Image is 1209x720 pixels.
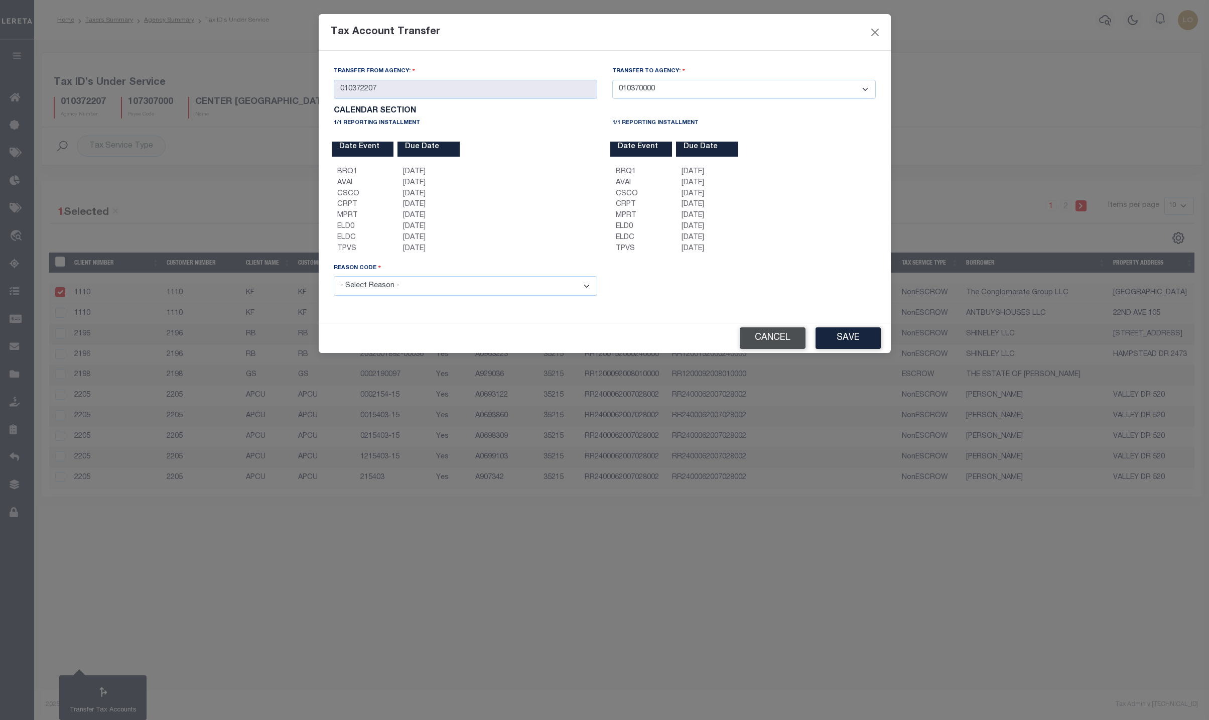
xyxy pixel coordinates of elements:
div: [DATE] [395,199,461,210]
button: Save [816,327,881,349]
div: AVAI [608,178,674,189]
div: [DATE] [395,189,461,200]
div: [DATE] [395,232,461,244]
label: Date Event [618,142,658,153]
div: [DATE] [674,221,740,232]
div: ELD0 [608,221,674,232]
div: [DATE] [674,178,740,189]
label: Transfer to Agency: [612,66,686,76]
label: 1/1 Reporting Installment [334,119,420,128]
label: 1/1 Reporting Installment [612,119,699,128]
div: TPVS [330,244,395,255]
div: CSCO [608,189,674,200]
div: MPRT [608,210,674,221]
div: ELDC [608,232,674,244]
div: [DATE] [674,210,740,221]
div: [DATE] [395,244,461,255]
label: Date Event [339,142,379,153]
div: BRQ1 [330,167,395,178]
div: TPVS [608,244,674,255]
div: [DATE] [395,178,461,189]
div: CSCO [330,189,395,200]
div: [DATE] [395,210,461,221]
label: Transfer from Agency: [334,66,416,76]
div: MPRT [330,210,395,221]
h6: Calendar Section [334,107,876,115]
div: [DATE] [674,244,740,255]
button: Cancel [740,327,805,349]
label: Due Date [405,142,439,153]
div: ELD0 [330,221,395,232]
div: [DATE] [674,167,740,178]
div: [DATE] [674,232,740,244]
div: CRPT [330,199,395,210]
div: BRQ1 [608,167,674,178]
div: ELDC [330,232,395,244]
div: [DATE] [395,167,461,178]
label: Due Date [684,142,718,153]
div: [DATE] [395,221,461,232]
div: [DATE] [674,199,740,210]
div: AVAI [330,178,395,189]
label: Reason Code [334,263,381,273]
div: [DATE] [674,189,740,200]
div: CRPT [608,199,674,210]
